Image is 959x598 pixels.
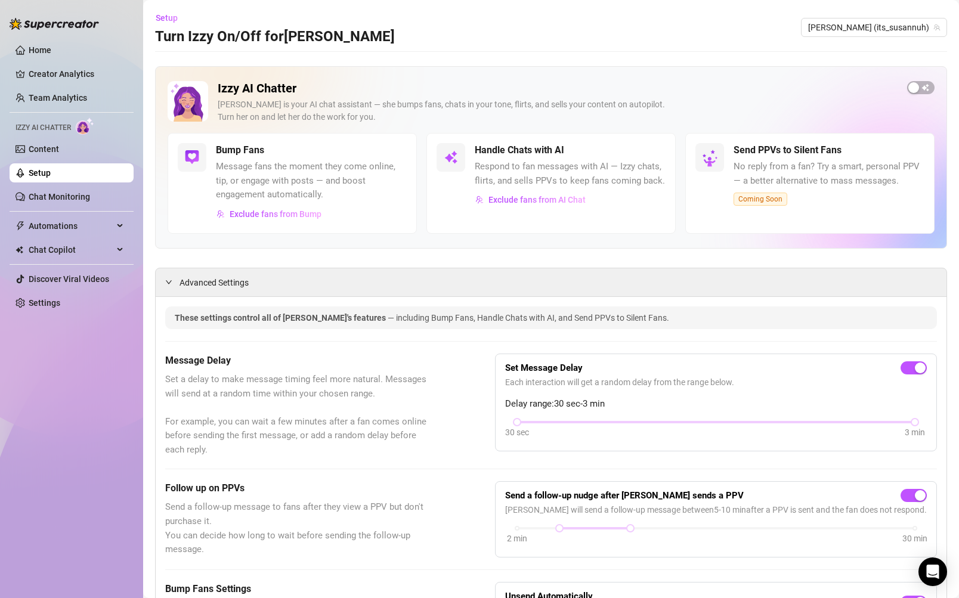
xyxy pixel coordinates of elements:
[507,532,527,545] div: 2 min
[505,503,927,516] span: [PERSON_NAME] will send a follow-up message between 5 - 10 min after a PPV is sent and the fan do...
[29,168,51,178] a: Setup
[218,98,898,123] div: [PERSON_NAME] is your AI chat assistant — she bumps fans, chats in your tone, flirts, and sells y...
[230,209,321,219] span: Exclude fans from Bump
[505,376,927,389] span: Each interaction will get a random delay from the range below.
[29,216,113,236] span: Automations
[180,276,249,289] span: Advanced Settings
[165,373,435,457] span: Set a delay to make message timing feel more natural. Messages will send at a random time within ...
[902,532,927,545] div: 30 min
[156,13,178,23] span: Setup
[388,313,669,323] span: — including Bump Fans, Handle Chats with AI, and Send PPVs to Silent Fans.
[29,144,59,154] a: Content
[165,354,435,368] h5: Message Delay
[918,557,947,586] div: Open Intercom Messenger
[29,274,109,284] a: Discover Viral Videos
[168,81,208,122] img: Izzy AI Chatter
[505,426,529,439] div: 30 sec
[505,397,927,411] span: Delay range: 30 sec - 3 min
[155,8,187,27] button: Setup
[29,64,124,83] a: Creator Analytics
[216,143,264,157] h5: Bump Fans
[734,160,924,188] span: No reply from a fan? Try a smart, personal PPV — a better alternative to mass messages.
[505,490,744,501] strong: Send a follow-up nudge after [PERSON_NAME] sends a PPV
[29,192,90,202] a: Chat Monitoring
[175,313,388,323] span: These settings control all of [PERSON_NAME]'s features
[505,362,583,373] strong: Set Message Delay
[216,205,322,224] button: Exclude fans from Bump
[29,93,87,103] a: Team Analytics
[165,481,435,495] h5: Follow up on PPVs
[16,246,23,254] img: Chat Copilot
[905,426,925,439] div: 3 min
[216,210,225,218] img: svg%3e
[165,275,180,289] div: expanded
[155,27,395,47] h3: Turn Izzy On/Off for [PERSON_NAME]
[165,278,172,286] span: expanded
[808,18,940,36] span: Susanna (its_susannuh)
[475,190,586,209] button: Exclude fans from AI Chat
[475,196,484,204] img: svg%3e
[29,45,51,55] a: Home
[734,193,787,206] span: Coming Soon
[475,160,666,188] span: Respond to fan messages with AI — Izzy chats, flirts, and sells PPVs to keep fans coming back.
[76,117,94,135] img: AI Chatter
[488,195,586,205] span: Exclude fans from AI Chat
[165,582,435,596] h5: Bump Fans Settings
[29,298,60,308] a: Settings
[734,143,842,157] h5: Send PPVs to Silent Fans
[165,500,435,556] span: Send a follow-up message to fans after they view a PPV but don't purchase it. You can decide how ...
[702,150,721,169] img: silent-fans-ppv-o-N6Mmdf.svg
[185,150,199,165] img: svg%3e
[29,240,113,259] span: Chat Copilot
[475,143,564,157] h5: Handle Chats with AI
[16,221,25,231] span: thunderbolt
[10,18,99,30] img: logo-BBDzfeDw.svg
[16,122,71,134] span: Izzy AI Chatter
[216,160,407,202] span: Message fans the moment they come online, tip, or engage with posts — and boost engagement automa...
[218,81,898,96] h2: Izzy AI Chatter
[444,150,458,165] img: svg%3e
[933,24,941,31] span: team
